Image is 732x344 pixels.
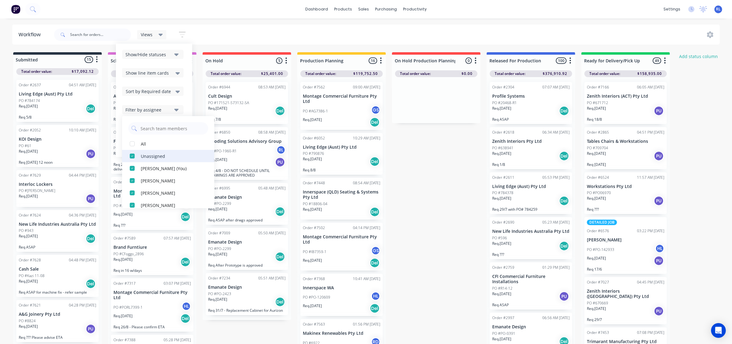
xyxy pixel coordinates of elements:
a: dashboard [302,5,331,14]
div: Order #694408:53 AM [DATE]Cult DesignPO #171521-573132-SAReq.[DATE]DelReq 7/8 [206,82,288,124]
div: 04:44 PM [DATE] [69,173,96,178]
div: 07:07 AM [DATE] [542,84,570,90]
p: Req. [DATE] [303,303,322,309]
p: Req. [DATE] [492,196,511,201]
p: Req 29/7 with PO# 784259 [492,207,570,212]
div: Order #7009 [208,230,230,236]
span: Total order value: [21,69,52,74]
p: PO #784378 [492,190,513,196]
div: Order #269005:23 AM [DATE]New Life Industries Australia Pty LtdPO #596Req.[DATE]DelReq ??? [490,217,572,259]
div: Order #2865 [587,130,609,135]
div: Order #6322 [113,130,136,135]
p: [PERSON_NAME] [587,237,664,243]
div: 05:51 AM [DATE] [258,276,286,281]
div: Order #261105:53 PM [DATE]Living Edge (Aust) Pty LtdPO #784378Req.[DATE]DelReq 29/7 with PO# 784259 [490,172,572,214]
p: CFI Commercial Furniture Installations [492,274,570,284]
div: 04:51 PM [DATE] [637,130,664,135]
p: Living Edge (Aust) Pty Ltd [303,145,380,150]
p: Req. [DATE] [113,257,133,262]
div: Order #7624 [19,213,41,218]
div: Open Intercom Messenger [711,323,726,338]
div: Del [370,157,380,166]
p: Req 28/8 - Please advise earliest possible delivery date [113,162,191,171]
div: Show/Hide statuses [125,51,172,58]
p: Req. [DATE] [208,297,227,302]
div: HL [182,302,191,311]
p: Montage Commercial Furniture Pty Ltd [303,94,380,104]
p: PO #20468-R1 [492,100,517,106]
div: Order #286504:51 PM [DATE]Tables Chairs & WorkstationsPO #709704Req.[DATE]PUReq [DATE] [584,127,667,169]
p: Req. [DATE] [587,196,606,201]
div: All [141,140,202,147]
div: 04:14 PM [DATE] [353,225,380,231]
div: DETAILED JOBOrder #657603:22 PM [DATE][PERSON_NAME]PO #PO-142933HLReq.[DATE]PUReq 17/6 [584,217,667,274]
p: A&G Joinery Pty Ltd [19,312,96,317]
span: Views [141,31,152,38]
div: Del [370,207,380,217]
p: PO #PO06970 [587,190,611,196]
p: Req. [DATE] [492,151,511,156]
p: Tables Chairs & Workstations [587,139,664,144]
div: PU [654,306,664,316]
div: PU [654,106,664,116]
div: Del [86,279,96,289]
p: Innerspace (QLD) Seating & Systems Pty Ltd [303,190,380,200]
div: Order #2690 [492,220,514,225]
p: PO #PORL7399-1 [113,305,143,310]
div: Workflow [18,31,44,38]
div: Del [370,303,380,313]
p: Req. [DATE] [208,106,227,111]
div: Order #7621 [19,303,41,308]
p: Cash Sale [19,267,96,272]
p: Req 29/7 [587,317,664,322]
div: [PERSON_NAME] [141,177,202,184]
div: Order #6850 [208,130,230,135]
p: Req. [DATE] [303,258,322,263]
div: 10:29 AM [DATE] [353,135,380,141]
div: GS [371,105,380,115]
div: products [331,5,355,14]
div: Order #744808:54 AM [DATE]Innerspace (QLD) Seating & Systems Pty LtdPO #18806-04Req.[DATE]Del [300,178,383,220]
div: PU [559,291,569,301]
p: Req. [DATE] [587,256,606,261]
div: Order #7590 [113,84,136,90]
div: Order #7166 [587,84,609,90]
p: PO #671712 [587,100,608,106]
p: Zenith Interiors ([GEOGRAPHIC_DATA]) Pty Ltd [587,289,664,299]
p: PO #PO-2423 [208,291,231,297]
p: Req 7/8 [208,117,286,122]
div: Order #6995 [208,186,230,191]
div: settings [660,5,683,14]
div: Order #6052 [303,135,325,141]
div: 05:53 PM [DATE] [542,175,570,180]
div: PU [654,256,664,266]
div: Order #632208:07 AM [DATE]Furniture By DesignPO #160863-R1Req.[DATE]DelReq 28/8 - Please advise e... [111,127,193,174]
div: Order #762804:48 PM [DATE]Cash SalePO #Kazi 11-08Req.[DATE]DelReq ASAP for machine fix - refer sa... [16,255,99,297]
p: KOI Design [19,137,96,142]
p: PO #18806-04 [303,201,327,207]
p: Req After Prototype is approved [208,263,286,268]
p: Req ??? [587,207,664,212]
span: $17,092.12 [72,69,94,74]
p: Req. [DATE] [492,241,511,246]
div: Del [559,151,569,161]
div: HL [655,244,664,253]
div: PU [86,194,96,204]
div: 01:56 PM [DATE] [353,322,380,327]
p: PO #638941 [492,145,513,151]
div: Order #205210:10 AM [DATE]KOI DesignPO #61Req.[DATE]PUReq [DATE] 12 noon [16,125,99,167]
div: Order #736810:41 AM [DATE]Innerspace WAPO #PO-120609HLReq.[DATE]Del [300,274,383,316]
span: RL [716,6,721,12]
p: PO #8824 [19,318,36,324]
input: Search team members [140,122,205,135]
p: Req [DATE] [587,162,664,167]
div: 07:57 AM [DATE] [164,236,191,241]
div: 01:29 PM [DATE] [542,265,570,270]
p: Req 1/8 [492,162,570,167]
div: 05:50 AM [DATE] [258,230,286,236]
div: 08:53 AM [DATE] [258,84,286,90]
div: 06:05 AM [DATE] [637,84,664,90]
div: Order #7388 [113,337,136,343]
span: $376,910.92 [543,71,567,76]
div: Order #275901:29 PM [DATE]CFI Commercial Furniture InstallationsPO #R14-12Req.[DATE]PUReq ASAP [490,262,572,310]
